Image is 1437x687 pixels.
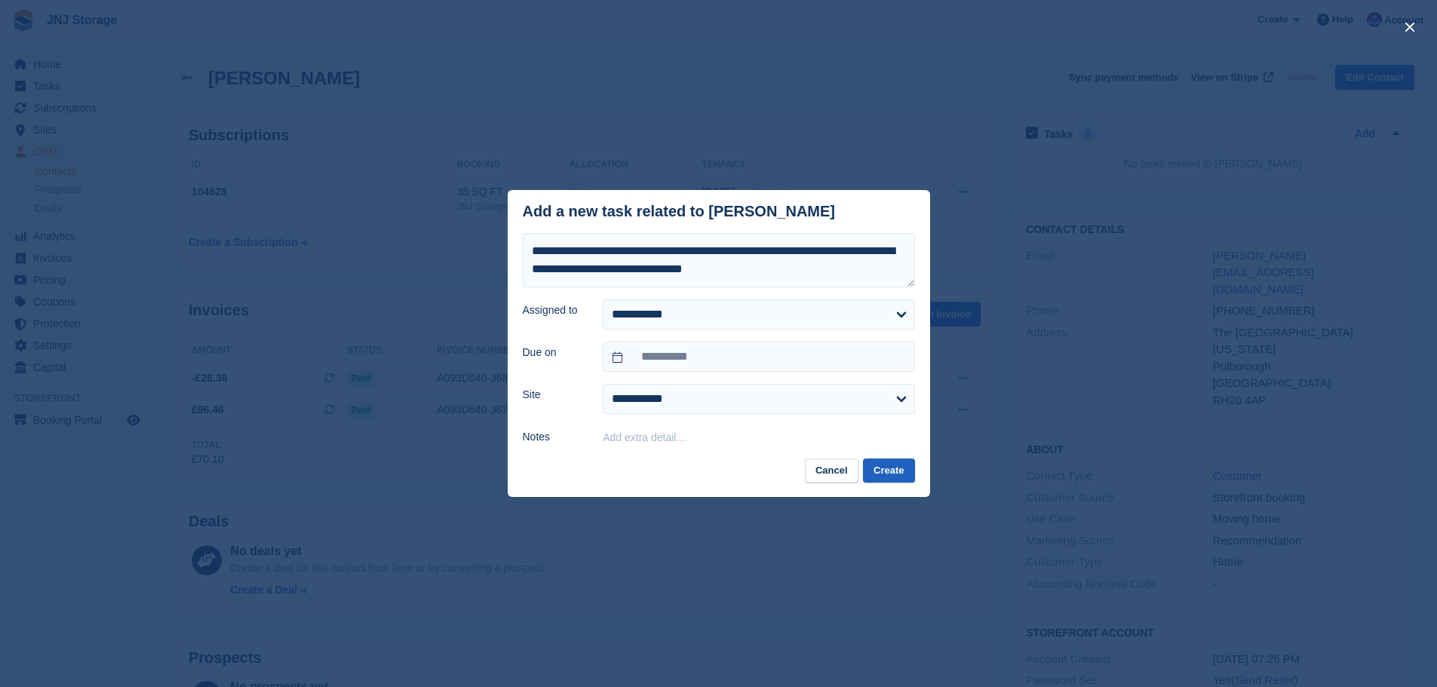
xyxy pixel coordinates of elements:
label: Notes [523,429,585,445]
label: Assigned to [523,302,585,318]
button: Create [863,459,914,483]
label: Due on [523,345,585,360]
button: close [1398,15,1422,39]
button: Add extra detail… [603,431,686,443]
button: Cancel [805,459,858,483]
label: Site [523,387,585,403]
div: Add a new task related to [PERSON_NAME] [523,203,836,220]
